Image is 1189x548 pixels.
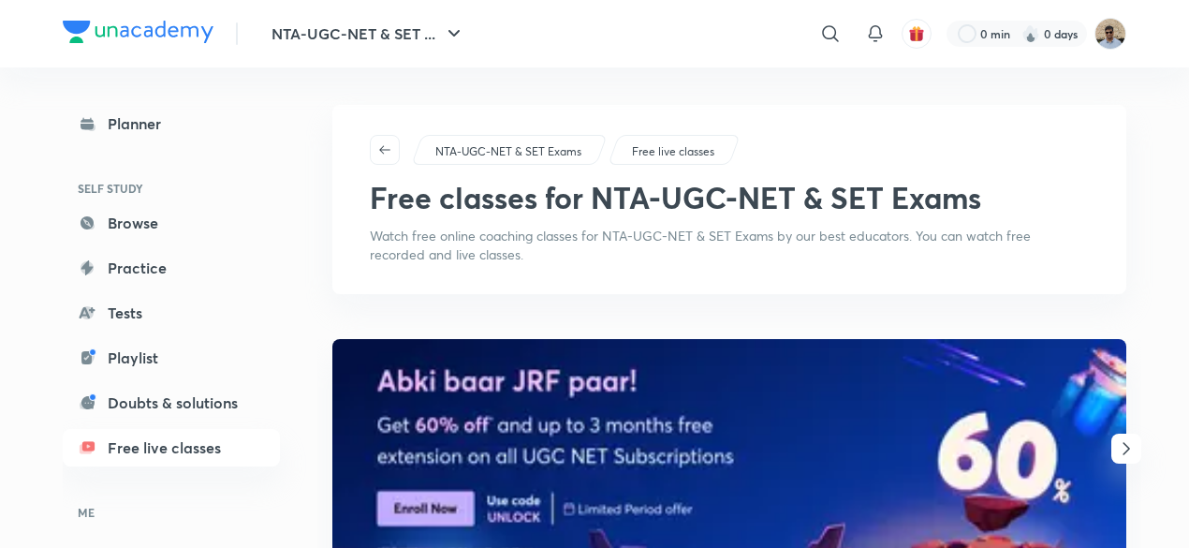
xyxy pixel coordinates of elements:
p: Free live classes [632,143,714,160]
a: Planner [63,105,280,142]
p: Watch free online coaching classes for NTA-UGC-NET & SET Exams by our best educators. You can wat... [370,227,1089,264]
a: Browse [63,204,280,242]
img: Company Logo [63,21,213,43]
img: streak [1021,24,1040,43]
a: Tests [63,294,280,332]
button: avatar [902,19,932,49]
a: Doubts & solutions [63,384,280,422]
h6: ME [63,496,280,528]
a: Playlist [63,339,280,377]
a: Free live classes [63,429,280,467]
a: NTA-UGC-NET & SET Exams [433,143,585,160]
button: NTA-UGC-NET & SET ... [260,15,477,52]
p: NTA-UGC-NET & SET Exams [435,143,581,160]
h6: SELF STUDY [63,172,280,204]
h1: Free classes for NTA-UGC-NET & SET Exams [370,180,981,215]
a: Company Logo [63,21,213,48]
a: Free live classes [629,143,718,160]
img: PRATAP goutam [1094,18,1126,50]
img: avatar [908,25,925,42]
a: Practice [63,249,280,287]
